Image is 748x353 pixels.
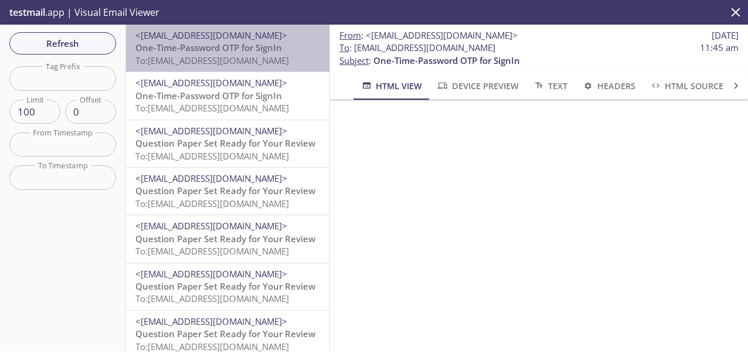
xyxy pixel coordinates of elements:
[436,79,518,93] span: Device Preview
[339,29,361,41] span: From
[339,42,495,54] span: : [EMAIL_ADDRESS][DOMAIN_NAME]
[9,32,116,55] button: Refresh
[135,220,287,232] span: <[EMAIL_ADDRESS][DOMAIN_NAME]>
[9,6,45,19] span: testmail
[339,42,349,53] span: To
[126,72,329,119] div: <[EMAIL_ADDRESS][DOMAIN_NAME]>One-Time-Password OTP for SignInTo:[EMAIL_ADDRESS][DOMAIN_NAME]
[126,25,329,72] div: <[EMAIL_ADDRESS][DOMAIN_NAME]>One-Time-Password OTP for SignInTo:[EMAIL_ADDRESS][DOMAIN_NAME]
[339,29,518,42] span: :
[135,102,289,114] span: To: [EMAIL_ADDRESS][DOMAIN_NAME]
[650,79,723,93] span: HTML Source
[135,315,287,327] span: <[EMAIL_ADDRESS][DOMAIN_NAME]>
[135,185,315,196] span: Question Paper Set Ready for Your Review
[126,168,329,215] div: <[EMAIL_ADDRESS][DOMAIN_NAME]>Question Paper Set Ready for Your ReviewTo:[EMAIL_ADDRESS][DOMAIN_N...
[135,293,289,304] span: To: [EMAIL_ADDRESS][DOMAIN_NAME]
[135,341,289,352] span: To: [EMAIL_ADDRESS][DOMAIN_NAME]
[126,215,329,262] div: <[EMAIL_ADDRESS][DOMAIN_NAME]>Question Paper Set Ready for Your ReviewTo:[EMAIL_ADDRESS][DOMAIN_N...
[700,42,739,54] span: 11:45 am
[135,268,287,280] span: <[EMAIL_ADDRESS][DOMAIN_NAME]>
[135,198,289,209] span: To: [EMAIL_ADDRESS][DOMAIN_NAME]
[135,90,282,101] span: One-Time-Password OTP for SignIn
[135,150,289,162] span: To: [EMAIL_ADDRESS][DOMAIN_NAME]
[339,42,739,67] p: :
[135,29,287,41] span: <[EMAIL_ADDRESS][DOMAIN_NAME]>
[135,77,287,89] span: <[EMAIL_ADDRESS][DOMAIN_NAME]>
[19,36,107,51] span: Refresh
[533,79,567,93] span: Text
[135,328,315,340] span: Question Paper Set Ready for Your Review
[135,245,289,257] span: To: [EMAIL_ADDRESS][DOMAIN_NAME]
[135,42,282,53] span: One-Time-Password OTP for SignIn
[339,55,369,66] span: Subject
[126,120,329,167] div: <[EMAIL_ADDRESS][DOMAIN_NAME]>Question Paper Set Ready for Your ReviewTo:[EMAIL_ADDRESS][DOMAIN_N...
[135,280,315,292] span: Question Paper Set Ready for Your Review
[373,55,520,66] span: One-Time-Password OTP for SignIn
[135,172,287,184] span: <[EMAIL_ADDRESS][DOMAIN_NAME]>
[135,233,315,245] span: Question Paper Set Ready for Your Review
[712,29,739,42] span: [DATE]
[135,137,315,149] span: Question Paper Set Ready for Your Review
[361,79,422,93] span: HTML View
[582,79,635,93] span: Headers
[366,29,518,41] span: <[EMAIL_ADDRESS][DOMAIN_NAME]>
[135,55,289,66] span: To: [EMAIL_ADDRESS][DOMAIN_NAME]
[135,125,287,137] span: <[EMAIL_ADDRESS][DOMAIN_NAME]>
[126,263,329,310] div: <[EMAIL_ADDRESS][DOMAIN_NAME]>Question Paper Set Ready for Your ReviewTo:[EMAIL_ADDRESS][DOMAIN_N...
